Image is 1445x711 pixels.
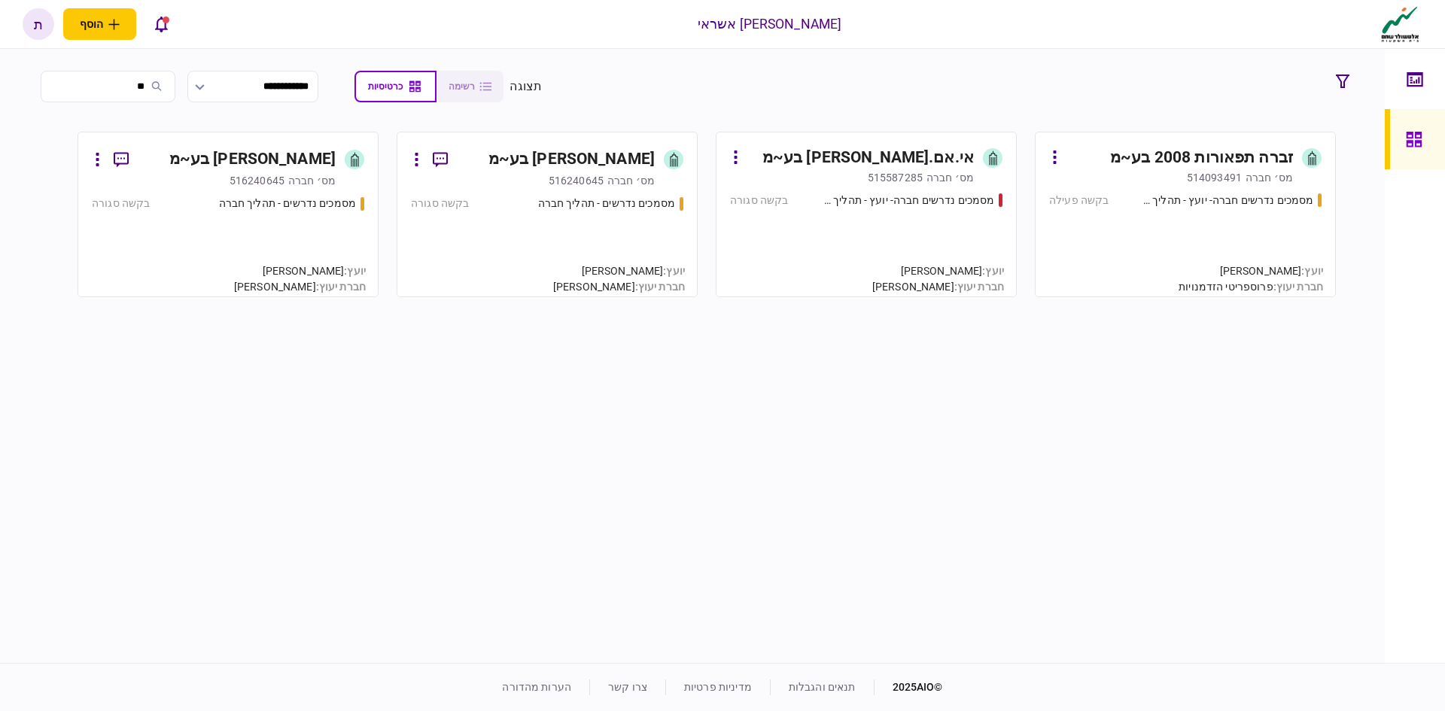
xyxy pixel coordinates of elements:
[698,14,842,34] div: [PERSON_NAME] אשראי
[716,132,1017,297] a: אי.אם.[PERSON_NAME] בע~ממס׳ חברה515587285מסמכים נדרשים חברה- יועץ - תהליך חברהבקשה סגורהיועץ:[PER...
[553,263,685,279] div: [PERSON_NAME]
[368,81,403,92] span: כרטיסיות
[1139,193,1314,208] div: מסמכים נדרשים חברה- יועץ - תהליך חברה
[234,279,366,295] div: [PERSON_NAME]
[684,681,752,693] a: מדיניות פרטיות
[23,8,54,40] button: ת
[872,263,1004,279] div: [PERSON_NAME]
[230,173,284,188] div: 516240645
[635,281,685,293] span: חברת יעוץ :
[538,196,675,211] div: מסמכים נדרשים - תהליך חברה
[1110,146,1293,170] div: זברה תפאורות 2008 בע~מ
[411,196,469,211] div: בקשה סגורה
[789,681,856,693] a: תנאים והגבלות
[1301,265,1323,277] span: יועץ :
[1187,170,1242,185] div: 514093491
[1179,263,1323,279] div: [PERSON_NAME]
[316,281,366,293] span: חברת יעוץ :
[502,681,571,693] a: הערות מהדורה
[607,173,655,188] div: מס׳ חברה
[449,81,475,92] span: רשימה
[510,77,542,96] div: תצוגה
[288,173,336,188] div: מס׳ חברה
[488,147,655,172] div: [PERSON_NAME] בע~מ
[1246,170,1293,185] div: מס׳ חברה
[820,193,995,208] div: מסמכים נדרשים חברה- יועץ - תהליך חברה
[145,8,177,40] button: פתח רשימת התראות
[874,679,943,695] div: © 2025 AIO
[730,193,788,208] div: בקשה סגורה
[63,8,136,40] button: פתח תפריט להוספת לקוח
[1378,5,1422,43] img: client company logo
[354,71,437,102] button: כרטיסיות
[169,147,336,172] div: [PERSON_NAME] בע~מ
[1273,281,1323,293] span: חברת יעוץ :
[868,170,923,185] div: 515587285
[219,196,356,211] div: מסמכים נדרשים - תהליך חברה
[926,170,974,185] div: מס׳ חברה
[397,132,698,297] a: [PERSON_NAME] בע~ממס׳ חברה516240645מסמכים נדרשים - תהליך חברהבקשה סגורהיועץ:[PERSON_NAME]חברת יעו...
[78,132,379,297] a: [PERSON_NAME] בע~ממס׳ חברה516240645מסמכים נדרשים - תהליך חברהבקשה סגורהיועץ:[PERSON_NAME]חברת יעו...
[872,279,1004,295] div: [PERSON_NAME]
[437,71,503,102] button: רשימה
[549,173,604,188] div: 516240645
[762,146,974,170] div: אי.אם.[PERSON_NAME] בע~מ
[954,281,1004,293] span: חברת יעוץ :
[234,263,366,279] div: [PERSON_NAME]
[553,279,685,295] div: [PERSON_NAME]
[344,265,366,277] span: יועץ :
[982,265,1004,277] span: יועץ :
[1049,193,1109,208] div: בקשה פעילה
[1179,279,1323,295] div: פרוספריטי הזדמנויות
[1035,132,1336,297] a: זברה תפאורות 2008 בע~ממס׳ חברה514093491מסמכים נדרשים חברה- יועץ - תהליך חברהבקשה פעילהיועץ:[PERSO...
[92,196,150,211] div: בקשה סגורה
[608,681,647,693] a: צרו קשר
[663,265,685,277] span: יועץ :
